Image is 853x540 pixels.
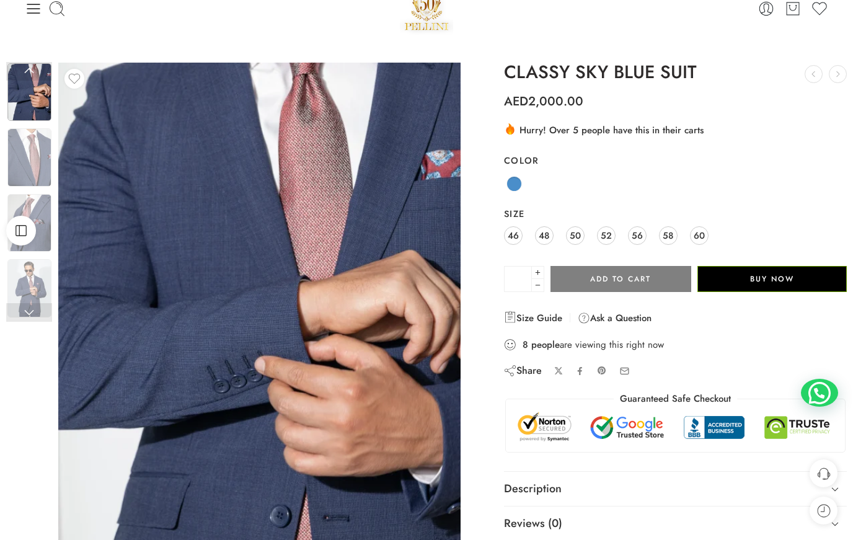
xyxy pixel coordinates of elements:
[504,92,528,110] span: AED
[570,227,581,244] span: 50
[614,392,737,405] legend: Guaranteed Safe Checkout
[597,366,607,376] a: Pin on Pinterest
[628,226,647,245] a: 56
[690,226,709,245] a: 60
[601,227,612,244] span: 52
[663,227,673,244] span: 58
[566,226,585,245] a: 50
[508,227,519,244] span: 46
[504,472,847,507] a: Description
[504,122,847,137] div: Hurry! Over 5 people have this in their carts
[504,266,532,292] input: Product quantity
[578,311,652,325] a: Ask a Question
[539,227,549,244] span: 48
[523,339,528,351] strong: 8
[504,154,847,167] label: Color
[7,128,51,187] img: NN-scaled-1.webp
[7,259,51,317] img: NN-scaled-1.webp
[694,227,705,244] span: 60
[632,227,643,244] span: 56
[550,266,692,292] button: Add to cart
[659,226,678,245] a: 58
[697,266,847,292] button: Buy Now
[504,226,523,245] a: 46
[7,63,51,122] img: NN-scaled-1.webp
[554,366,564,376] a: Share on X
[504,311,562,325] a: Size Guide
[535,226,554,245] a: 48
[575,366,585,376] a: Share on Facebook
[515,412,836,443] img: Trust
[619,366,630,376] a: Email to your friends
[597,226,616,245] a: 52
[504,92,583,110] bdi: 2,000.00
[531,339,560,351] strong: people
[504,364,542,378] div: Share
[504,208,847,220] label: Size
[504,63,847,82] h1: CLASSY SKY BLUE SUIT
[7,194,51,252] img: NN-scaled-1.webp
[504,338,847,352] div: are viewing this right now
